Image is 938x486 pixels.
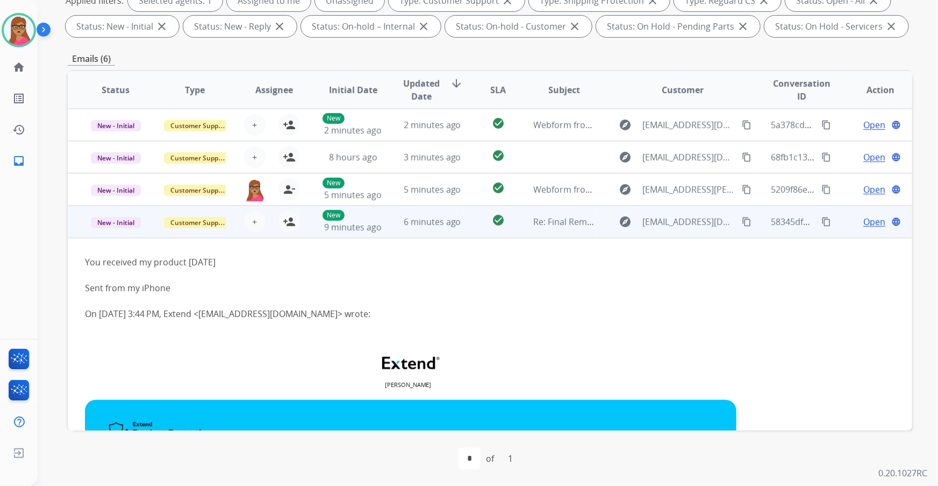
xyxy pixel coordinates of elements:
img: agent-avatar [244,179,266,201]
span: 9 minutes ago [324,221,382,233]
mat-icon: person_remove [283,183,296,196]
span: Webform from [PERSON_NAME][EMAIL_ADDRESS][PERSON_NAME][DOMAIN_NAME] on [DATE] [534,184,911,195]
span: Type [185,83,205,96]
span: SLA [490,83,506,96]
mat-icon: content_copy [742,152,751,162]
div: Status: On Hold - Servicers [764,16,908,37]
mat-icon: check_circle [492,149,505,162]
p: 0.20.1027RC [878,467,927,480]
mat-icon: content_copy [821,152,831,162]
mat-icon: language [891,217,901,227]
div: Status: New - Reply [183,16,297,37]
span: Customer Support [164,185,234,196]
p: New [323,178,345,188]
mat-icon: check_circle [492,117,505,130]
span: [EMAIL_ADDRESS][PERSON_NAME][DOMAIN_NAME] [643,183,736,196]
span: [PERSON_NAME] [385,381,432,389]
span: New - Initial [91,120,141,131]
mat-icon: content_copy [742,217,751,227]
mat-icon: close [273,20,286,33]
span: 68fb1c13-6d6e-4ae5-995d-39c127239092 [771,151,935,163]
p: Emails (6) [68,52,115,66]
span: Conversation ID [771,77,832,103]
span: + [252,215,257,228]
span: Open [863,183,885,196]
img: Extend Product Protection [109,422,212,439]
span: 2 minutes ago [404,119,461,131]
mat-icon: close [885,20,898,33]
span: Updated Date [402,77,441,103]
mat-icon: list_alt [12,92,25,105]
button: + [244,146,266,168]
span: Status [102,83,130,96]
div: 1 [499,448,521,469]
div: Sent from my iPhone [85,281,736,294]
span: 6 minutes ago [404,216,461,228]
mat-icon: explore [619,118,632,131]
span: [EMAIL_ADDRESS][DOMAIN_NAME] [643,215,736,228]
mat-icon: close [736,20,749,33]
mat-icon: person_add [283,215,296,228]
span: [EMAIL_ADDRESS][DOMAIN_NAME] [643,118,736,131]
mat-icon: content_copy [821,185,831,194]
span: New - Initial [91,185,141,196]
span: Subject [548,83,580,96]
mat-icon: person_add [283,151,296,164]
span: Customer Support [164,152,234,164]
mat-icon: history [12,123,25,136]
div: Status: New - Initial [66,16,179,37]
mat-icon: explore [619,183,632,196]
span: 5 minutes ago [324,189,382,201]
mat-icon: explore [619,151,632,164]
div: Status: On-hold – Internal [301,16,441,37]
blockquote: On [DATE] 3:44 PM, Extend <[EMAIL_ADDRESS][DOMAIN_NAME]> wrote: [85,307,736,333]
span: Assignee [255,83,293,96]
p: New [323,210,345,221]
mat-icon: close [417,20,430,33]
mat-icon: content_copy [821,217,831,227]
span: + [252,151,257,164]
span: Open [863,151,885,164]
mat-icon: language [891,185,901,194]
div: Status: On Hold - Pending Parts [596,16,760,37]
mat-icon: close [155,20,168,33]
span: 5 minutes ago [404,184,461,195]
mat-icon: language [891,152,901,162]
span: 5a378cd9-d21f-4037-8e1e-c34f697f89c7 [771,119,929,131]
mat-icon: close [568,20,581,33]
mat-icon: explore [619,215,632,228]
span: New - Initial [91,152,141,164]
span: Customer [662,83,704,96]
span: Initial Date [329,83,377,96]
th: Action [833,71,912,109]
span: Webform from [EMAIL_ADDRESS][DOMAIN_NAME] on [DATE] [534,119,777,131]
span: New - Initial [91,217,141,228]
button: + [244,114,266,136]
mat-icon: language [891,120,901,130]
div: of [486,452,494,465]
span: Re: Final Reminder! Send in your product to proceed with your claim [534,216,810,228]
p: New [323,113,345,124]
mat-icon: check_circle [492,181,505,194]
mat-icon: arrow_downward [450,77,463,90]
img: avatar [4,15,34,45]
span: [EMAIL_ADDRESS][DOMAIN_NAME] [643,151,736,164]
div: Status: On-hold - Customer [445,16,592,37]
span: Customer Support [164,217,234,228]
mat-icon: content_copy [742,120,751,130]
img: Extend Logo [382,357,440,369]
span: Customer Support [164,120,234,131]
mat-icon: inbox [12,154,25,167]
mat-icon: person_add [283,118,296,131]
mat-icon: content_copy [821,120,831,130]
span: Open [863,118,885,131]
span: 5209f86e-739d-4ac5-8085-2ec87da6c6a0 [771,184,934,195]
span: 8 hours ago [329,151,377,163]
button: + [244,211,266,233]
span: 2 minutes ago [324,124,382,136]
span: + [252,118,257,131]
span: 58345dfb-3ae0-4c88-994a-9d15865b66fe [771,216,934,228]
mat-icon: content_copy [742,185,751,194]
span: 3 minutes ago [404,151,461,163]
mat-icon: home [12,61,25,74]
